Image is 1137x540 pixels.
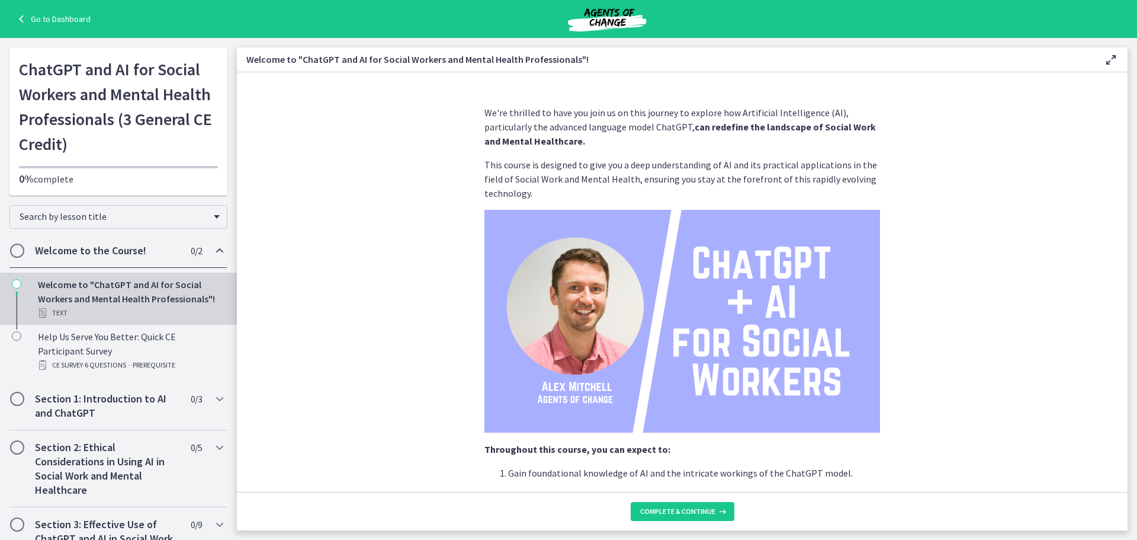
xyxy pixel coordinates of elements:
img: Agents of Change [536,5,678,33]
span: · [129,358,130,372]
h3: Welcome to "ChatGPT and AI for Social Workers and Mental Health Professionals"! [246,52,1085,66]
span: 0% [19,172,34,186]
div: Text [38,306,223,320]
img: ChatGPT____AI__for_Social__Workers.png [484,210,880,433]
span: 0 / 3 [191,392,202,406]
div: Search by lesson title [9,205,227,229]
h2: Section 1: Introduction to AI and ChatGPT [35,392,179,420]
p: Gain foundational knowledge of AI and the intricate workings of the ChatGPT model. [508,466,880,480]
button: Complete & continue [631,502,734,521]
p: This course is designed to give you a deep understanding of AI and its practical applications in ... [484,158,880,200]
h2: Welcome to the Course! [35,244,179,258]
p: We're thrilled to have you join us on this journey to explore how Artificial Intelligence (AI), p... [484,106,880,148]
p: complete [19,172,218,186]
div: Welcome to "ChatGPT and AI for Social Workers and Mental Health Professionals"! [38,277,223,320]
span: · 6 Questions [83,358,126,372]
span: 0 / 2 [191,244,202,258]
div: Help Us Serve You Better: Quick CE Participant Survey [38,330,223,372]
div: CE Survey [38,358,223,372]
span: 0 / 9 [191,517,202,532]
span: 0 / 5 [191,440,202,455]
h2: Section 2: Ethical Considerations in Using AI in Social Work and Mental Healthcare [35,440,179,497]
h1: ChatGPT and AI for Social Workers and Mental Health Professionals (3 General CE Credit) [19,57,218,156]
p: Navigate the complex ethical considerations associated with AI use in social work and mental heal... [508,490,880,518]
strong: Throughout this course, you can expect to: [484,443,670,455]
span: Search by lesson title [20,210,208,222]
a: Go to Dashboard [14,12,91,26]
span: Complete & continue [640,507,715,516]
span: PREREQUISITE [133,358,175,372]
